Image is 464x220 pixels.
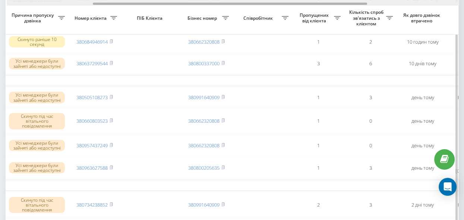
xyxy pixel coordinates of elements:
[397,157,449,178] td: день тому
[188,38,220,45] a: 380662320808
[188,201,220,208] a: 380991640909
[397,31,449,52] td: 10 годин тому
[76,38,108,45] a: 380684946914
[344,135,397,156] td: 0
[397,88,449,107] td: день тому
[188,117,220,124] a: 380662320808
[344,192,397,217] td: 3
[188,142,220,149] a: 380662320808
[344,157,397,178] td: 3
[344,88,397,107] td: 3
[9,92,65,103] div: Усі менеджери були зайняті або недоступні
[397,109,449,133] td: день тому
[76,60,108,67] a: 380637299544
[292,109,344,133] td: 1
[344,31,397,52] td: 2
[72,15,110,21] span: Номер клієнта
[292,157,344,178] td: 1
[76,201,108,208] a: 380734238852
[9,140,65,151] div: Усі менеджери були зайняті або недоступні
[236,15,282,21] span: Співробітник
[188,164,220,171] a: 380800205635
[439,178,457,196] div: Open Intercom Messenger
[292,88,344,107] td: 1
[76,117,108,124] a: 380660803523
[9,36,65,47] div: Скинуто раніше 10 секунд
[9,58,65,69] div: Усі менеджери були зайняті або недоступні
[9,162,65,173] div: Усі менеджери були зайняті або недоступні
[292,135,344,156] td: 1
[344,109,397,133] td: 0
[9,197,65,213] div: Скинуто під час вітального повідомлення
[348,9,386,27] span: Кількість спроб зв'язатись з клієнтом
[9,12,58,24] span: Причина пропуску дзвінка
[344,54,397,73] td: 6
[76,142,108,149] a: 380957437249
[188,94,220,101] a: 380991640909
[397,135,449,156] td: день тому
[188,60,220,67] a: 380800337000
[397,192,449,217] td: 2 дні тому
[296,12,334,24] span: Пропущених від клієнта
[184,15,222,21] span: Бізнес номер
[292,54,344,73] td: 3
[9,113,65,129] div: Скинуто під час вітального повідомлення
[397,54,449,73] td: 10 днів тому
[127,15,174,21] span: ПІБ Клієнта
[76,94,108,101] a: 380505108273
[403,12,443,24] span: Як довго дзвінок втрачено
[292,192,344,217] td: 2
[292,31,344,52] td: 1
[76,164,108,171] a: 380963627588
